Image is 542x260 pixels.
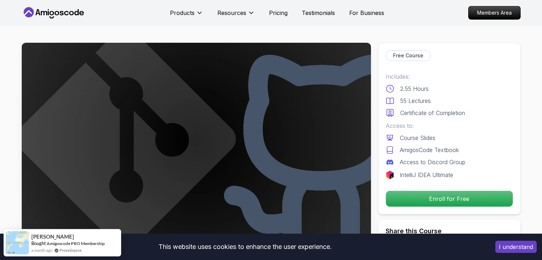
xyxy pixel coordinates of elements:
[170,9,195,17] p: Products
[512,232,535,253] iframe: chat widget
[400,146,459,154] p: AmigosCode Textbook
[468,6,521,20] a: Members Area
[349,9,384,17] a: For Business
[393,52,423,59] p: Free Course
[386,72,513,81] p: Includes:
[400,84,429,93] p: 2.55 Hours
[47,241,105,246] a: Amigoscode PRO Membership
[386,171,394,179] img: jetbrains logo
[217,9,255,23] button: Resources
[217,9,246,17] p: Resources
[60,247,82,253] a: ProveSource
[400,109,465,117] p: Certificate of Completion
[469,6,520,19] p: Members Area
[269,9,288,17] a: Pricing
[31,247,52,253] span: a month ago
[400,134,435,142] p: Course Slides
[22,43,371,239] img: git-github-fundamentals_thumbnail
[407,80,535,228] iframe: chat widget
[386,121,513,130] p: Access to:
[6,231,29,254] img: provesource social proof notification image
[400,158,465,166] p: Access to Discord Group
[386,191,513,207] button: Enroll for Free
[5,239,485,255] div: This website uses cookies to enhance the user experience.
[400,97,431,105] p: 55 Lectures
[400,171,453,179] p: IntelliJ IDEA Ultimate
[386,226,513,236] h2: Share this Course
[302,9,335,17] a: Testimonials
[386,191,513,207] p: Enroll for Free
[170,9,203,23] button: Products
[31,240,46,246] span: Bought
[31,234,74,240] span: [PERSON_NAME]
[495,241,537,253] button: Accept cookies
